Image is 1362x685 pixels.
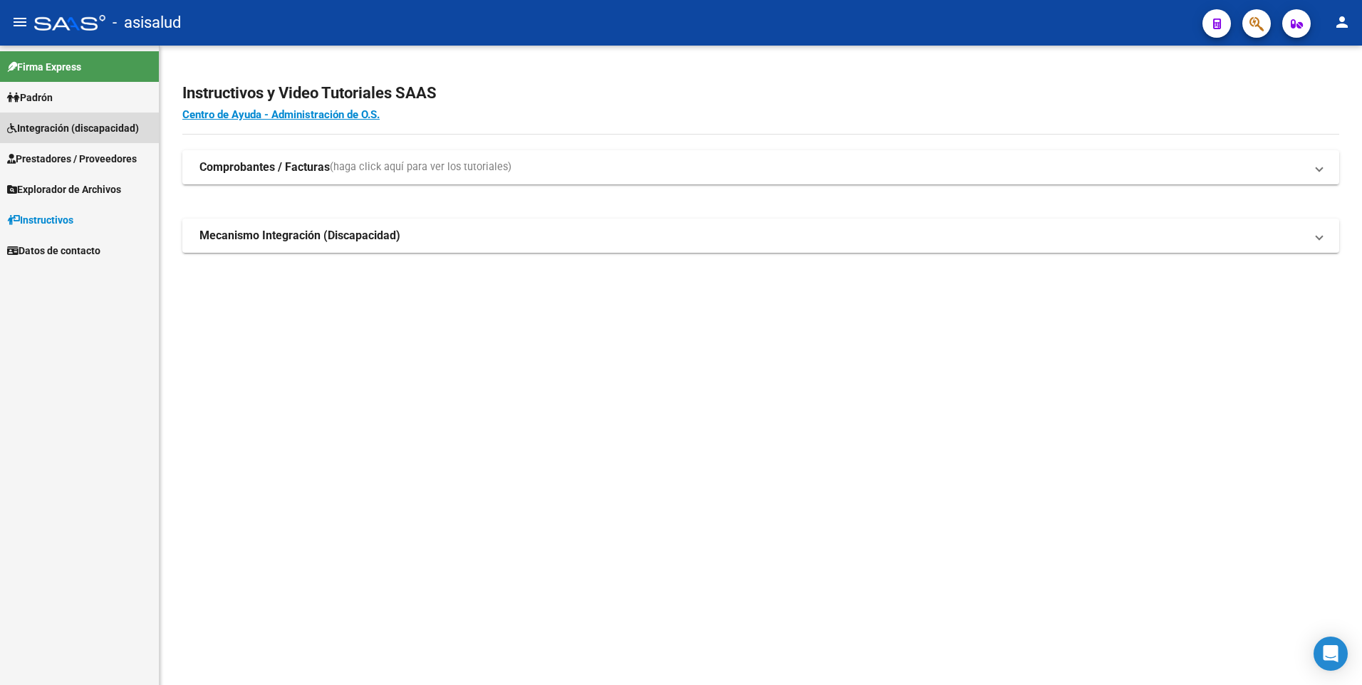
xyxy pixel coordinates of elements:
span: (haga click aquí para ver los tutoriales) [330,160,511,175]
span: - asisalud [113,7,181,38]
span: Prestadores / Proveedores [7,151,137,167]
mat-expansion-panel-header: Comprobantes / Facturas(haga click aquí para ver los tutoriales) [182,150,1339,184]
mat-icon: person [1334,14,1351,31]
strong: Mecanismo Integración (Discapacidad) [199,228,400,244]
strong: Comprobantes / Facturas [199,160,330,175]
span: Firma Express [7,59,81,75]
div: Open Intercom Messenger [1314,637,1348,671]
mat-expansion-panel-header: Mecanismo Integración (Discapacidad) [182,219,1339,253]
h2: Instructivos y Video Tutoriales SAAS [182,80,1339,107]
span: Padrón [7,90,53,105]
mat-icon: menu [11,14,28,31]
span: Instructivos [7,212,73,228]
span: Explorador de Archivos [7,182,121,197]
a: Centro de Ayuda - Administración de O.S. [182,108,380,121]
span: Datos de contacto [7,243,100,258]
span: Integración (discapacidad) [7,120,139,136]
